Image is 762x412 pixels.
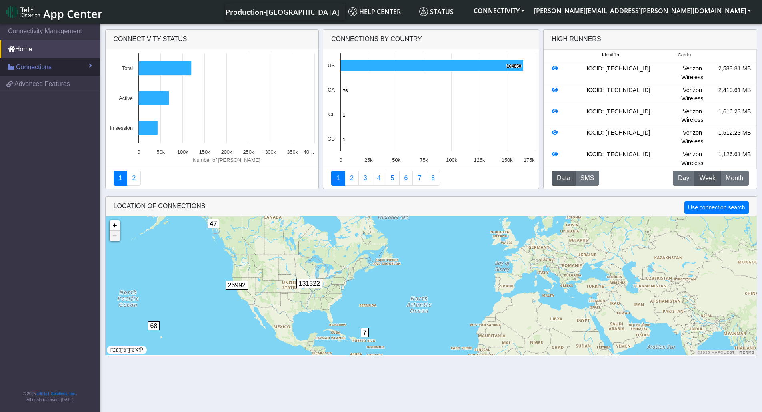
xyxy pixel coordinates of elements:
[566,129,671,146] div: ICCID: [TECHNICAL_ID]
[208,219,224,243] div: 47
[678,173,689,183] span: Day
[303,149,314,155] text: 40…
[714,129,756,146] div: 1,512.23 MB
[343,88,348,93] text: 76
[714,86,756,103] div: 2,410.61 MB
[36,392,76,396] a: Telit IoT Solutions, Inc.
[156,149,165,155] text: 50k
[529,4,756,18] button: [PERSON_NAME][EMAIL_ADDRESS][PERSON_NAME][DOMAIN_NAME]
[673,171,694,186] button: Day
[343,137,345,142] text: 1
[137,149,140,155] text: 0
[16,62,52,72] span: Connections
[552,171,576,186] button: Data
[671,129,714,146] div: Verizon Wireless
[114,171,128,186] a: Connectivity status
[412,171,426,186] a: Zero Session
[386,171,400,186] a: Usage by Carrier
[678,52,692,58] span: Carrier
[348,7,401,16] span: Help center
[6,6,40,18] img: logo-telit-cinterion-gw-new.png
[243,149,254,155] text: 250k
[420,157,428,163] text: 75k
[416,4,469,20] a: Status
[345,171,359,186] a: Carrier
[106,30,319,49] div: Connectivity status
[671,107,714,125] div: Verizon Wireless
[110,125,133,131] text: In session
[110,231,120,241] a: Zoom out
[43,6,102,21] span: App Center
[474,157,485,163] text: 125k
[119,95,133,101] text: Active
[502,157,513,163] text: 150k
[328,87,335,93] text: CA
[106,197,757,216] div: LOCATION OF CONNECTIONS
[671,64,714,82] div: Verizon Wireless
[566,64,671,82] div: ICCID: [TECHNICAL_ID]
[328,62,335,68] text: US
[566,107,671,125] div: ICCID: [TECHNICAL_ID]
[694,171,721,186] button: Week
[148,321,164,345] div: 68
[265,149,276,155] text: 300k
[602,52,620,58] span: Identifier
[343,113,345,117] text: 1
[426,171,440,186] a: Not Connected for 30 days
[714,150,756,167] div: 1,126.61 MB
[446,157,457,163] text: 100k
[296,279,322,288] span: 131322
[399,171,413,186] a: 14 Days Trend
[226,281,248,290] span: 26992
[208,219,220,228] span: 47
[740,350,755,354] a: Terms
[127,171,141,186] a: Deployment status
[469,4,529,18] button: CONNECTIVITY
[699,173,716,183] span: Week
[720,171,748,186] button: Month
[6,3,101,20] a: App Center
[419,7,428,16] img: status.svg
[524,157,535,163] text: 175k
[339,157,342,163] text: 0
[348,7,357,16] img: knowledge.svg
[331,171,531,186] nav: Summary paging
[122,65,132,71] text: Total
[114,171,311,186] nav: Summary paging
[331,171,345,186] a: Connections By Country
[714,64,756,82] div: 2,583.81 MB
[714,107,756,125] div: 1,616.23 MB
[358,171,372,186] a: Usage per Country
[177,149,188,155] text: 100k
[361,328,369,337] span: 7
[552,34,601,44] div: High Runners
[695,350,756,355] div: ©2025 MapQuest, |
[419,7,454,16] span: Status
[221,149,232,155] text: 200k
[566,150,671,167] div: ICCID: [TECHNICAL_ID]
[364,157,373,163] text: 25k
[345,4,416,20] a: Help center
[566,86,671,103] div: ICCID: [TECHNICAL_ID]
[392,157,400,163] text: 50k
[575,171,600,186] button: SMS
[287,149,298,155] text: 350k
[14,79,70,89] span: Advanced Features
[199,149,210,155] text: 150k
[328,111,335,117] text: CL
[684,201,748,214] button: Use connection search
[225,4,339,20] a: Your current platform instance
[323,30,539,49] div: Connections By Country
[726,173,743,183] span: Month
[110,220,120,231] a: Zoom in
[148,321,160,330] span: 68
[361,328,369,352] div: 7
[671,150,714,167] div: Verizon Wireless
[372,171,386,186] a: Connections By Carrier
[506,64,521,68] text: 164850
[193,157,260,163] text: Number of [PERSON_NAME]
[226,7,339,17] span: Production-[GEOGRAPHIC_DATA]
[328,136,335,142] text: GB
[671,86,714,103] div: Verizon Wireless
